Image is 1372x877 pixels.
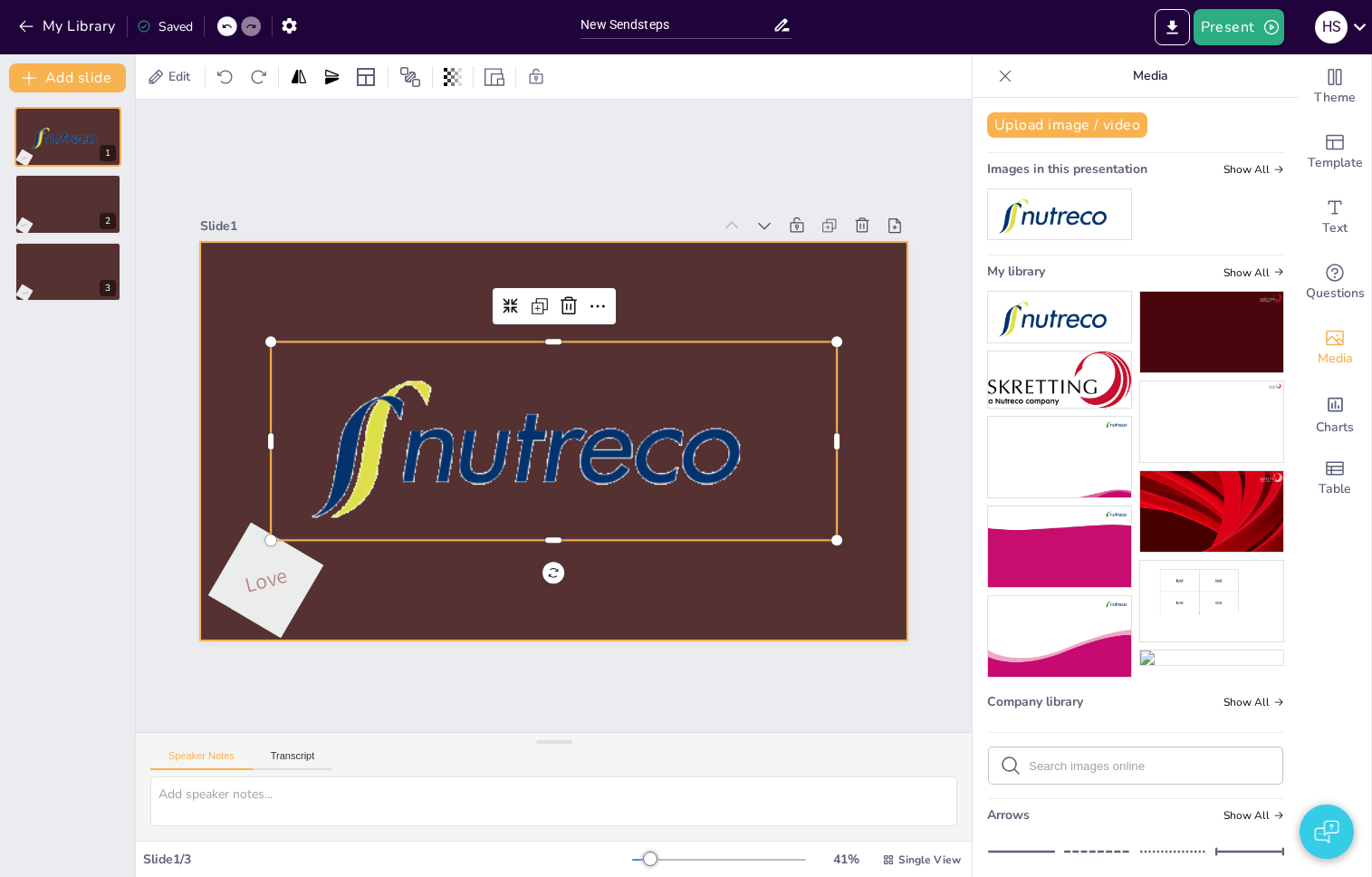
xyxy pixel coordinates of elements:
img: 0165bd5f-e8f8-4b74-9c77-d12d82d4f900.png [1140,471,1283,552]
img: 0f0ec226-c90b-43fb-a848-59d672a18d1c.png [988,292,1131,342]
div: Add a table [1299,446,1371,511]
div: Add images, graphics, shapes or video [1299,315,1371,381]
span: Show all [1223,696,1284,708]
span: Edit [165,68,194,85]
span: Images in this presentation [987,160,1147,178]
img: 0f0ec226-c90b-43fb-a848-59d672a18d1c.png [988,189,1131,239]
button: Add slide [9,63,126,92]
div: 1 [14,107,121,167]
div: h s [1315,11,1348,43]
span: Love [22,290,29,295]
span: Show all [1223,809,1284,822]
span: Love [21,221,28,226]
input: Search images online [1029,759,1271,773]
div: Change the overall theme [1299,54,1371,120]
span: Template [1308,153,1363,173]
img: cb87bf30-6d6a-4c8d-823e-d84da9d020f4.png [988,506,1131,587]
img: 2fa9b7cf-5cb6-4746-bca0-6c73f73ed829.jpeg [988,352,1131,409]
div: 2 [14,174,121,234]
span: Text [1322,218,1348,238]
img: 46133772-9d86-490e-8127-bde7a6de19f9.png [988,417,1131,497]
span: Charts [1316,418,1354,438]
span: Theme [1314,88,1356,108]
span: Love [242,561,290,599]
img: f348dbc6-3600-4af2-93ff-97b6b81d269f.png [1140,651,1283,665]
button: Speaker Notes [150,750,253,770]
img: 2ccdaa61-dd91-4758-ba03-462e3812f0f9.png [988,596,1131,677]
div: Slide 1 / 3 [143,851,632,868]
span: Position [399,66,421,88]
span: Show all [1223,266,1284,279]
span: Show all [1223,163,1284,176]
div: Layout [351,63,380,92]
button: Transcript [253,750,333,770]
span: My library [987,263,1045,280]
button: Export to PowerPoint [1155,9,1190,45]
div: Add charts and graphs [1299,381,1371,446]
button: My Library [14,12,123,41]
div: 3 [100,280,116,296]
input: Insert title [580,12,772,38]
div: 2 [100,213,116,229]
div: Get real-time input from your audience [1299,250,1371,315]
div: Add text boxes [1299,185,1371,250]
div: 3 [14,242,121,302]
div: Slide 1 [200,217,712,235]
div: Resize presentation [481,63,508,92]
img: 653a2a9f-9727-4f89-a52b-1c3c9cc8f29b.png [1140,561,1283,641]
span: Arrows [987,806,1030,824]
span: Love [21,155,28,160]
div: 1 [100,145,116,161]
button: Upload image / video [987,112,1147,138]
button: Present [1194,9,1284,45]
button: h s [1315,9,1348,45]
img: 31c74118-3561-4be6-b63a-d9bf5bf8c43e.png [1140,292,1283,372]
span: Table [1319,479,1351,499]
span: Media [1318,349,1353,369]
div: 41 % [824,851,868,868]
span: Questions [1306,284,1365,304]
span: Single View [898,853,961,867]
div: Saved [137,18,193,35]
div: Add ready made slides [1299,120,1371,185]
p: Media [1020,54,1281,98]
img: ebc90f95-42cd-4cc1-87a8-a0bd2af289dc.png [1140,381,1283,462]
span: Company library [987,693,1083,710]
